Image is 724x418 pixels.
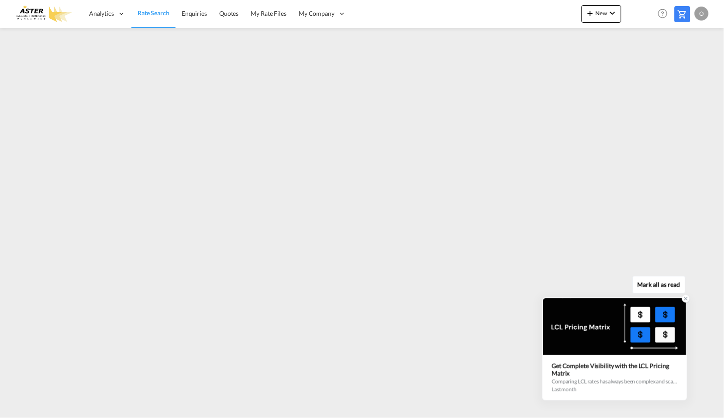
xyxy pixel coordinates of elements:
span: Quotes [219,10,238,17]
md-icon: icon-chevron-down [607,8,618,18]
md-icon: icon-plus 400-fg [585,8,596,18]
span: New [585,10,618,17]
span: Analytics [89,9,114,18]
span: Help [655,6,670,21]
button: icon-plus 400-fgNewicon-chevron-down [582,5,621,23]
div: Help [655,6,675,22]
img: e3303e4028ba11efbf5f992c85cc34d8.png [13,4,72,24]
span: Enquiries [182,10,207,17]
span: My Company [299,9,334,18]
span: Rate Search [138,9,169,17]
div: O [695,7,709,21]
span: My Rate Files [251,10,287,17]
